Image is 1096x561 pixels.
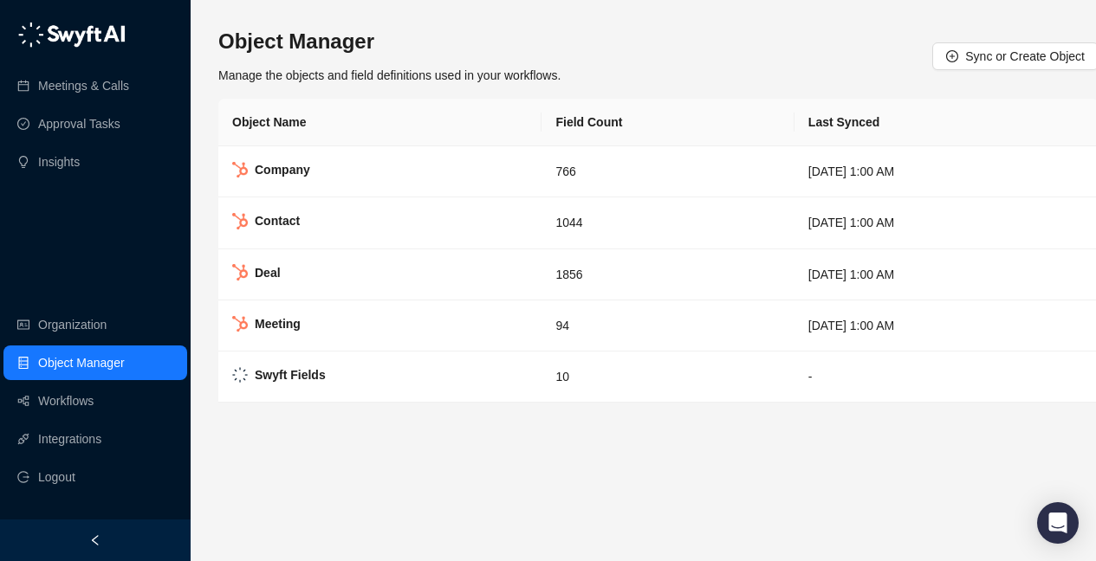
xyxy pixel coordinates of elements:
span: left [89,534,101,546]
th: Object Name [218,99,542,146]
th: Field Count [542,99,794,146]
td: 766 [542,146,794,197]
span: Sync or Create Object [965,47,1085,66]
a: Integrations [38,422,101,456]
strong: Deal [255,266,281,280]
img: Swyft Logo [232,367,248,383]
a: Workflows [38,384,94,418]
img: hubspot-DkpyWjJb.png [232,162,248,178]
td: 10 [542,351,794,403]
img: logo-05li4sbe.png [17,22,126,48]
img: hubspot-DkpyWjJb.png [232,316,248,332]
img: hubspot-DkpyWjJb.png [232,213,248,229]
span: Logout [38,460,75,494]
span: Manage the objects and field definitions used in your workflows. [218,68,561,82]
a: Object Manager [38,345,125,380]
a: Approval Tasks [38,106,120,141]
img: hubspot-DkpyWjJb.png [232,264,248,280]
a: Meetings & Calls [38,68,129,103]
td: 1856 [542,249,794,300]
strong: Contact [255,214,300,228]
a: Insights [38,145,80,179]
span: logout [17,471,29,483]
strong: Meeting [255,317,301,331]
span: plus-circle [946,50,958,62]
div: Open Intercom Messenger [1037,502,1079,544]
h3: Object Manager [218,28,561,55]
strong: Company [255,163,310,177]
a: Organization [38,307,107,342]
strong: Swyft Fields [255,368,326,382]
td: 94 [542,300,794,351]
td: 1044 [542,197,794,248]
